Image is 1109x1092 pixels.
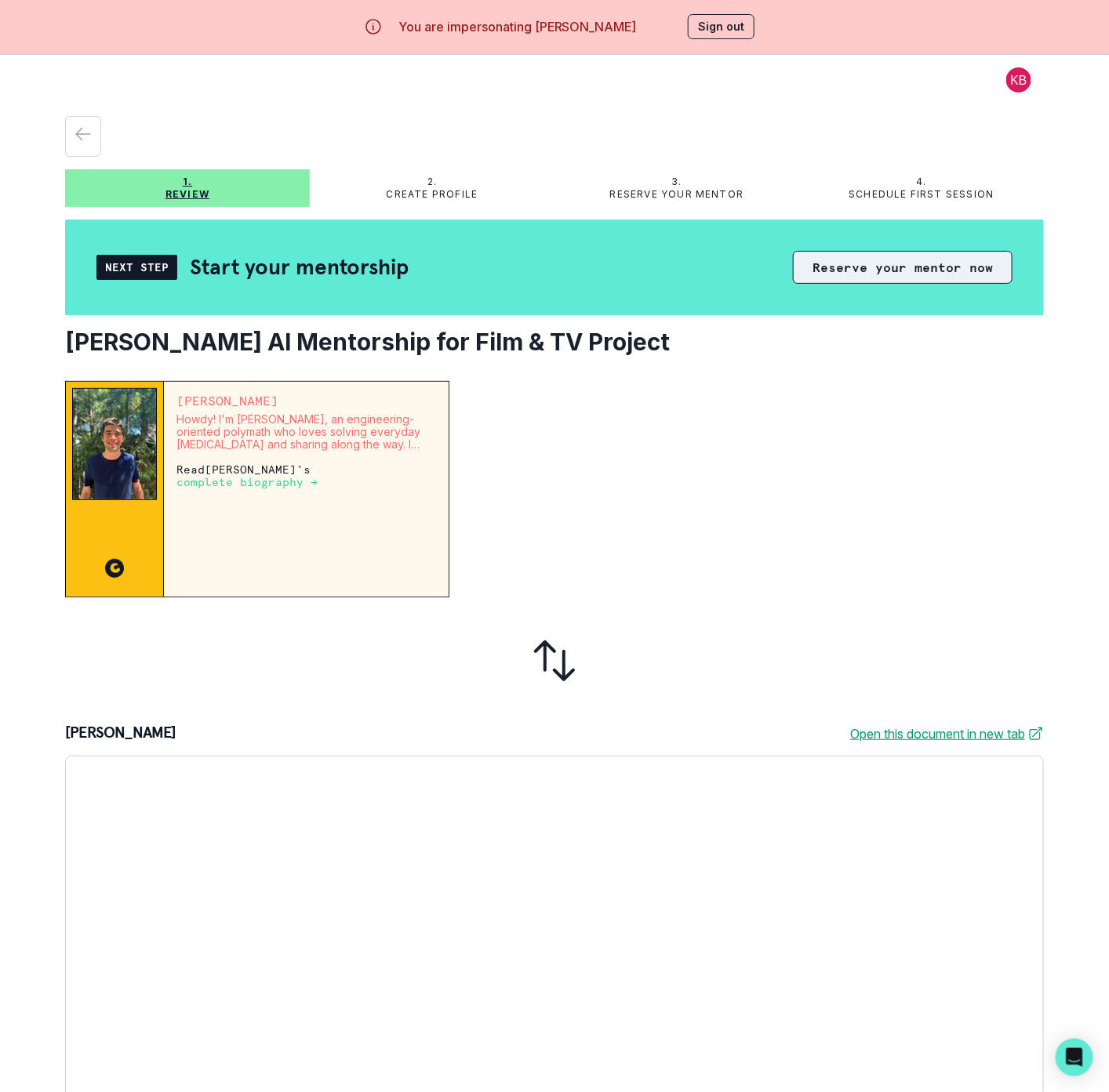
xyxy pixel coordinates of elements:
button: Reserve your mentor now [793,251,1013,284]
p: Schedule first session [849,188,994,201]
img: Mentor Image [72,388,157,500]
p: Review [165,188,209,201]
p: Reserve your mentor [610,188,744,201]
h2: Start your mentorship [190,253,409,281]
p: Read [PERSON_NAME] 's [176,463,436,488]
p: 4. [916,176,926,188]
h2: [PERSON_NAME] AI Mentorship for Film & TV Project [65,328,1044,356]
p: [PERSON_NAME] [65,724,176,743]
p: You are impersonating [PERSON_NAME] [398,17,637,36]
p: Create profile [387,188,478,201]
a: Open this document in new tab [850,724,1044,743]
p: 2. [427,176,437,188]
p: complete biography → [176,476,318,488]
div: Open Intercom Messenger [1056,1039,1093,1076]
p: [PERSON_NAME] [176,394,436,407]
p: 3. [671,176,682,188]
div: Next Step [96,255,177,280]
button: Sign out [688,14,754,39]
p: 1. [183,176,192,188]
img: CC image [105,559,124,578]
p: Howdy! I'm [PERSON_NAME], an engineering-oriented polymath who loves solving everyday [MEDICAL_DA... [176,413,436,451]
a: complete biography → [176,475,318,488]
button: profile picture [994,67,1044,93]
